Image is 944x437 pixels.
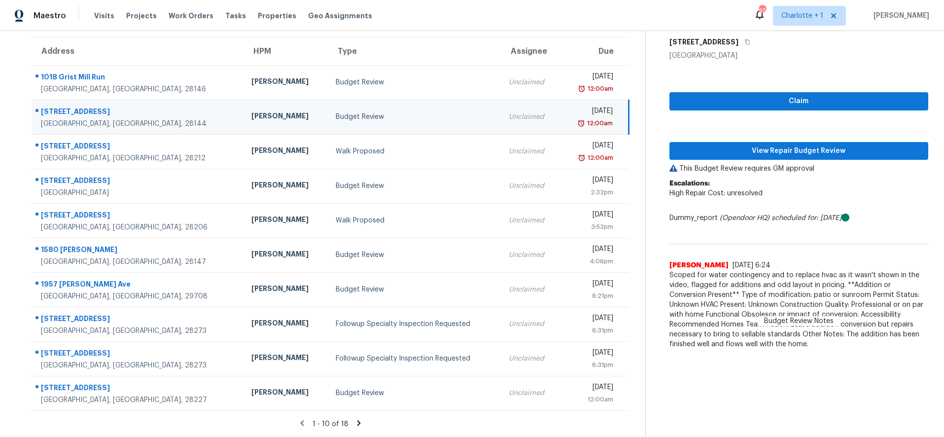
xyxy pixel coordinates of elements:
[669,164,929,174] p: This Budget Review requires GM approval
[41,279,236,291] div: 1957 [PERSON_NAME] Ave
[336,216,493,225] div: Walk Proposed
[677,95,921,108] span: Claim
[509,250,552,260] div: Unclaimed
[251,111,320,123] div: [PERSON_NAME]
[251,180,320,192] div: [PERSON_NAME]
[336,77,493,87] div: Budget Review
[568,291,613,301] div: 6:21pm
[509,388,552,398] div: Unclaimed
[509,181,552,191] div: Unclaimed
[313,421,349,428] span: 1 - 10 of 18
[41,210,236,222] div: [STREET_ADDRESS]
[251,76,320,89] div: [PERSON_NAME]
[336,388,493,398] div: Budget Review
[509,77,552,87] div: Unclaimed
[669,270,929,349] span: Scoped for water contingency and to replace hvac as it wasn't shown in the video, flagged for add...
[251,318,320,330] div: [PERSON_NAME]
[336,354,493,364] div: Followup Specialty Inspection Requested
[41,84,236,94] div: [GEOGRAPHIC_DATA], [GEOGRAPHIC_DATA], 28146
[568,244,613,256] div: [DATE]
[336,319,493,329] div: Followup Specialty Inspection Requested
[568,326,613,335] div: 6:31pm
[126,11,157,21] span: Projects
[41,72,236,84] div: 1018 Grist Mill Run
[308,11,372,21] span: Geo Assignments
[41,395,236,405] div: [GEOGRAPHIC_DATA], [GEOGRAPHIC_DATA], 28227
[509,216,552,225] div: Unclaimed
[568,106,612,118] div: [DATE]
[568,175,613,187] div: [DATE]
[41,326,236,336] div: [GEOGRAPHIC_DATA], [GEOGRAPHIC_DATA], 28273
[669,142,929,160] button: View Repair Budget Review
[41,153,236,163] div: [GEOGRAPHIC_DATA], [GEOGRAPHIC_DATA], 28212
[568,382,613,395] div: [DATE]
[758,316,839,326] span: Budget Review Notes
[568,141,613,153] div: [DATE]
[870,11,929,21] span: [PERSON_NAME]
[669,180,710,187] b: Escalations:
[578,153,586,163] img: Overdue Alarm Icon
[669,37,738,47] h5: [STREET_ADDRESS]
[677,145,921,157] span: View Repair Budget Review
[759,6,766,16] div: 93
[568,222,613,232] div: 3:52pm
[41,176,236,188] div: [STREET_ADDRESS]
[258,11,296,21] span: Properties
[41,257,236,267] div: [GEOGRAPHIC_DATA], [GEOGRAPHIC_DATA], 28147
[501,37,560,65] th: Assignee
[560,37,629,65] th: Due
[568,256,613,266] div: 4:06pm
[568,313,613,326] div: [DATE]
[669,213,929,223] div: Dummy_report
[41,119,236,129] div: [GEOGRAPHIC_DATA], [GEOGRAPHIC_DATA], 28144
[577,118,585,128] img: Overdue Alarm Icon
[568,187,613,197] div: 2:32pm
[568,279,613,291] div: [DATE]
[41,245,236,257] div: 1580 [PERSON_NAME]
[586,153,613,163] div: 12:00am
[336,181,493,191] div: Budget Review
[336,250,493,260] div: Budget Review
[251,284,320,296] div: [PERSON_NAME]
[568,72,613,84] div: [DATE]
[251,215,320,227] div: [PERSON_NAME]
[41,291,236,301] div: [GEOGRAPHIC_DATA], [GEOGRAPHIC_DATA], 29708
[328,37,501,65] th: Type
[251,353,320,365] div: [PERSON_NAME]
[568,348,613,360] div: [DATE]
[41,383,236,395] div: [STREET_ADDRESS]
[41,314,236,326] div: [STREET_ADDRESS]
[41,107,236,119] div: [STREET_ADDRESS]
[509,146,552,156] div: Unclaimed
[669,190,763,197] span: High Repair Cost: unresolved
[41,361,236,370] div: [GEOGRAPHIC_DATA], [GEOGRAPHIC_DATA], 28273
[568,210,613,222] div: [DATE]
[585,118,613,128] div: 12:00am
[771,215,841,221] i: scheduled for: [DATE]
[244,37,328,65] th: HPM
[94,11,114,21] span: Visits
[578,84,586,94] img: Overdue Alarm Icon
[32,37,244,65] th: Address
[41,141,236,153] div: [STREET_ADDRESS]
[669,92,929,110] button: Claim
[41,222,236,232] div: [GEOGRAPHIC_DATA], [GEOGRAPHIC_DATA], 28206
[41,348,236,361] div: [STREET_ADDRESS]
[568,395,613,404] div: 12:00am
[669,260,729,270] span: [PERSON_NAME]
[738,33,752,51] button: Copy Address
[509,354,552,364] div: Unclaimed
[225,12,246,19] span: Tasks
[586,84,613,94] div: 12:00am
[251,387,320,400] div: [PERSON_NAME]
[568,360,613,370] div: 6:31pm
[251,146,320,158] div: [PERSON_NAME]
[336,285,493,294] div: Budget Review
[733,262,770,269] span: [DATE] 6:24
[336,112,493,122] div: Budget Review
[251,249,320,261] div: [PERSON_NAME]
[34,11,66,21] span: Maestro
[169,11,213,21] span: Work Orders
[509,112,552,122] div: Unclaimed
[720,215,769,221] i: (Opendoor HQ)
